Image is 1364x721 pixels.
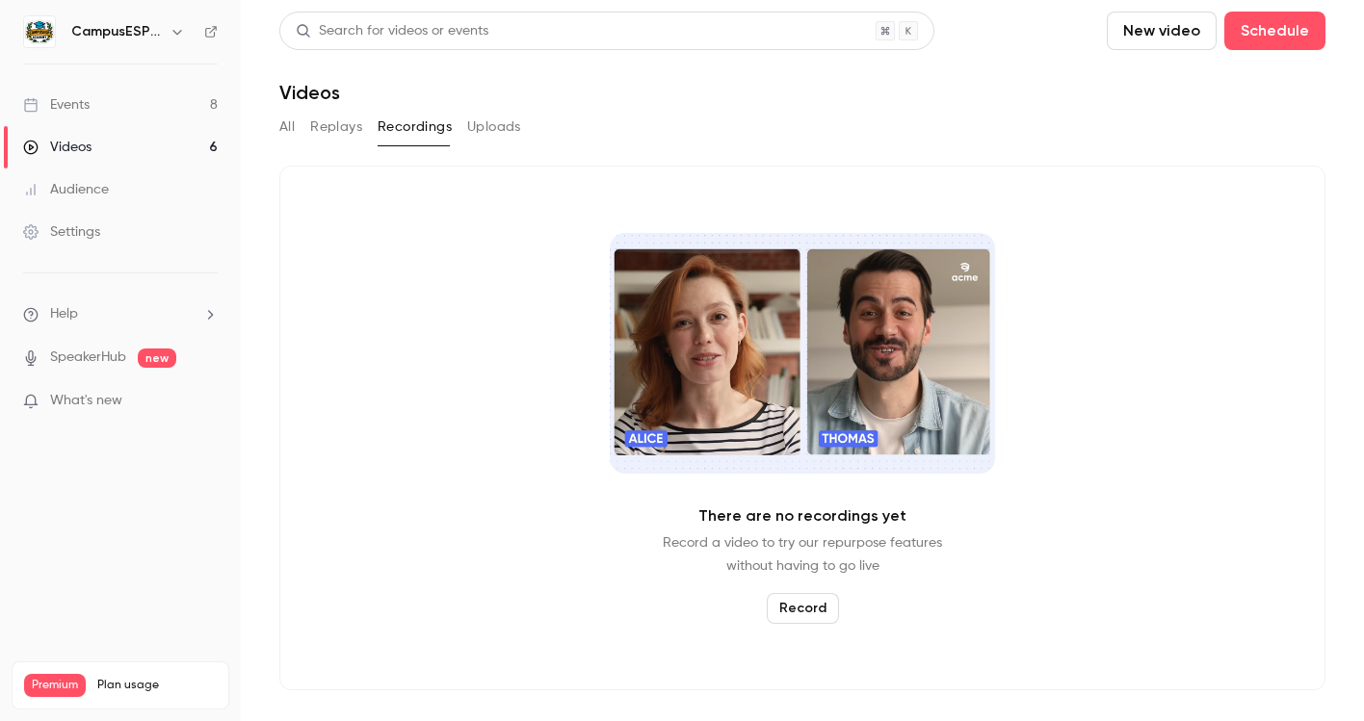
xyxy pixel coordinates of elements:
[279,81,340,104] h1: Videos
[50,391,122,411] span: What's new
[698,504,906,528] p: There are no recordings yet
[663,531,942,578] p: Record a video to try our repurpose features without having to go live
[23,95,90,115] div: Events
[23,180,109,199] div: Audience
[24,16,55,47] img: CampusESP Academy
[138,348,176,368] span: new
[71,22,162,41] h6: CampusESP Academy
[97,678,217,693] span: Plan usage
[50,304,78,324] span: Help
[23,304,218,324] li: help-dropdown-opener
[378,112,452,142] button: Recordings
[23,222,100,242] div: Settings
[279,12,1325,709] section: Videos
[310,112,362,142] button: Replays
[279,112,295,142] button: All
[50,348,126,368] a: SpeakerHub
[767,593,839,624] button: Record
[23,138,92,157] div: Videos
[467,112,521,142] button: Uploads
[1107,12,1217,50] button: New video
[1224,12,1325,50] button: Schedule
[296,21,488,41] div: Search for videos or events
[24,674,86,697] span: Premium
